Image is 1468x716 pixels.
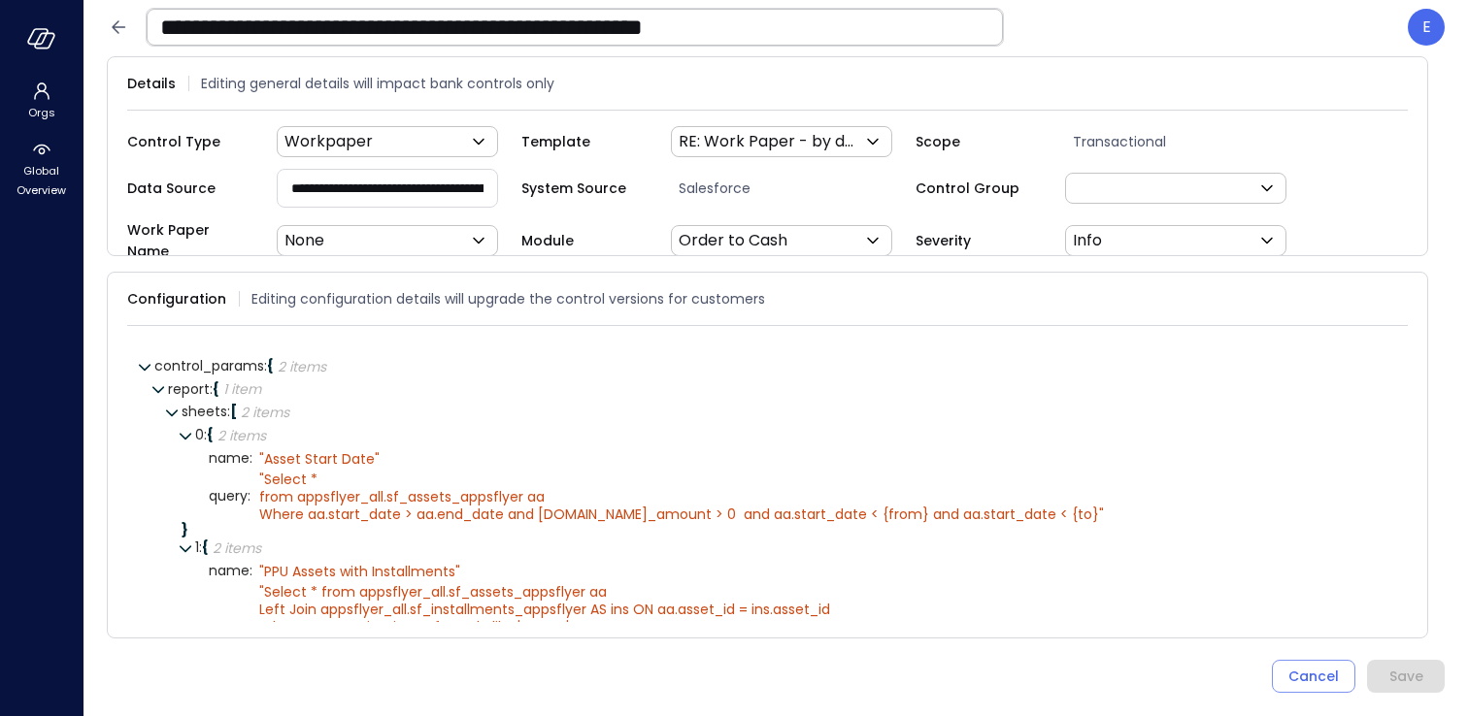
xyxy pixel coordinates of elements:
span: Editing configuration details will upgrade the control versions for customers [251,288,765,309]
span: : [264,356,267,375]
span: : [210,379,213,399]
span: Orgs [28,103,55,122]
span: : [199,537,202,557]
span: : [250,448,252,468]
div: Cancel [1288,665,1339,689]
span: [ [230,402,237,421]
span: { [267,356,274,375]
span: query [209,489,252,504]
div: Orgs [4,78,79,124]
span: Editing general details will impact bank controls only [201,73,554,94]
span: report [168,379,213,399]
span: Scope [916,131,1042,152]
div: " Select * from appsflyer_all.sf_assets_appsflyer aa Where aa.start_date > aa.end_date and [DOMAI... [259,471,1104,524]
p: Workpaper [284,130,373,153]
span: 0 [195,425,207,444]
p: RE: Work Paper - by days [679,130,861,153]
p: Info [1073,229,1102,252]
span: Control Group [916,178,1042,199]
div: 2 items [213,541,261,555]
p: None [284,229,324,252]
span: query [209,620,252,635]
button: Cancel [1272,660,1355,693]
span: Transactional [1065,131,1310,152]
span: { [213,379,219,399]
span: System Source [521,178,648,199]
span: { [202,537,209,557]
span: Salesforce [671,178,916,199]
span: Module [521,230,648,251]
div: " Asset Start Date" [259,450,380,468]
div: } [182,523,1394,537]
span: Select * from appsflyer_all.sf_assets_appsflyer aa Left Join appsflyer_all.sf_installments_appsfl... [259,582,830,672]
span: Details [127,73,176,94]
span: Severity [916,230,1042,251]
div: 2 items [241,406,289,419]
div: " " [259,583,830,671]
span: 1 [195,537,202,557]
span: sheets [182,402,230,421]
div: 1 item [223,382,261,396]
span: : [248,486,250,505]
p: Order to Cash [679,229,787,252]
span: Work Paper Name [127,219,253,262]
div: 2 items [217,429,266,442]
span: : [248,617,250,636]
div: Global Overview [4,136,79,202]
span: Template [521,131,648,152]
span: name [209,451,252,466]
span: : [250,561,252,580]
span: Data Source [127,178,253,199]
div: Eleanor Yehudai [1408,9,1445,46]
span: control_params [154,356,267,375]
span: name [209,564,252,578]
span: : [204,425,207,444]
span: { [207,425,214,444]
p: E [1422,16,1431,39]
div: " PPU Assets with Installments" [259,563,460,580]
span: : [227,402,230,421]
span: Configuration [127,288,226,309]
div: 2 items [278,360,326,374]
span: Control Type [127,131,253,152]
span: Global Overview [12,161,71,200]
